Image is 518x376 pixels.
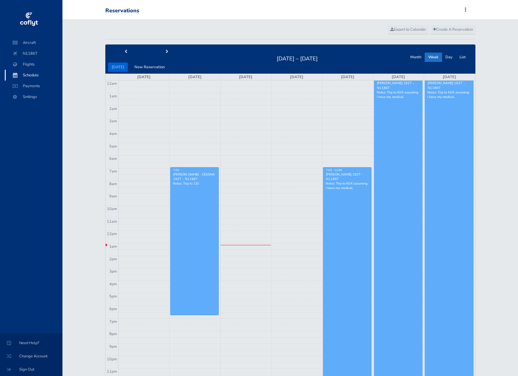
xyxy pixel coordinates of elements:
span: 6pm [109,306,117,312]
span: 8pm [109,331,117,337]
p: Notes: Trip to KIJX assuming I have my medical. [326,181,369,190]
button: Month [407,53,425,62]
span: Sign Out [7,364,55,375]
span: 2pm [109,256,117,262]
span: Payments [11,81,56,91]
span: 7pm [109,319,117,324]
span: 12pm [107,231,117,237]
div: Reservations [105,8,139,14]
span: 10pm [107,356,117,362]
span: 7:00 - 12:00 [326,168,342,172]
p: Notes: Trip to KIJX assuming I have my medical. [377,90,420,99]
span: 5pm [109,294,117,299]
button: Week [425,53,442,62]
a: [DATE] [392,74,405,80]
h2: [DATE] – [DATE] [273,54,321,62]
span: 10am [107,206,117,212]
span: 11pm [107,369,117,374]
span: 9pm [109,344,117,349]
div: [PERSON_NAME] - CESSNA 182T - N1186T [173,172,216,181]
span: 1am [109,93,117,99]
span: 4am [109,131,117,136]
span: 1pm [109,244,117,249]
span: 7am [109,169,117,174]
span: 8am [109,181,117,187]
span: N1186T [11,48,56,59]
button: Day [442,53,456,62]
span: 3am [109,118,117,124]
span: 7:00 [173,168,179,172]
button: [DATE] [108,63,128,72]
span: 5am [109,144,117,149]
img: coflyt logo [19,11,39,29]
div: [PERSON_NAME] 182T - N1186T [326,172,369,181]
button: List [456,53,469,62]
span: Create A Reservation [433,27,473,32]
span: 11am [107,219,117,224]
span: 3pm [109,269,117,274]
span: 9am [109,194,117,199]
a: Create A Reservation [430,25,476,34]
p: Notes: Trip to 15J [173,181,216,186]
span: Schedule [11,70,56,81]
button: next [146,47,188,57]
span: 6am [109,156,117,161]
span: Flights [11,59,56,70]
a: Export to Calendar [388,25,429,34]
span: Aircraft [11,37,56,48]
button: New Reservation [131,63,168,72]
span: Need Help? [7,338,55,348]
div: [PERSON_NAME] 182T - N1186T [377,81,420,90]
button: prev [105,47,147,57]
a: [DATE] [443,74,456,80]
a: [DATE] [290,74,303,80]
span: Settings [11,91,56,102]
a: [DATE] [341,74,354,80]
div: [PERSON_NAME] 182T - N1186T [427,81,471,90]
span: 12am [107,81,117,86]
span: 2am [109,106,117,112]
span: 4pm [109,281,117,287]
a: [DATE] [239,74,252,80]
span: Export to Calendar [390,27,426,32]
a: [DATE] [137,74,151,80]
a: [DATE] [188,74,202,80]
span: Change Account [7,351,55,362]
p: Notes: Trip to KIJX assuming I have my medical. [427,90,471,99]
